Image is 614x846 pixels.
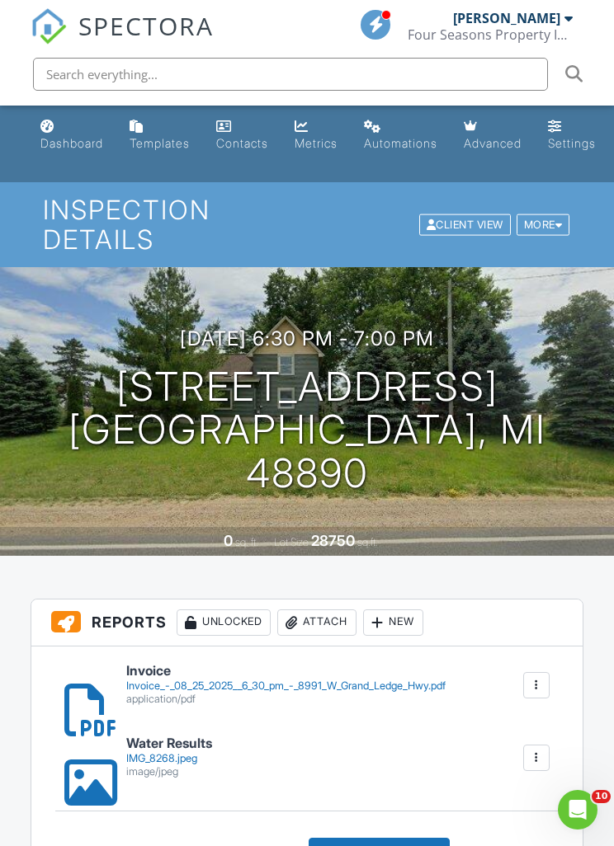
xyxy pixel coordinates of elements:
a: Automations (Basic) [357,112,444,159]
div: Unlocked [177,609,271,636]
div: Client View [419,214,511,236]
div: Automations [364,136,437,150]
span: SPECTORA [78,8,214,43]
a: Metrics [288,112,344,159]
a: SPECTORA [31,22,214,57]
div: New [363,609,423,636]
h3: [DATE] 6:30 pm - 7:00 pm [180,327,434,350]
div: Invoice_-_08_25_2025__6_30_pm_-_8991_W_Grand_Ledge_Hwy.pdf [126,679,446,693]
h1: [STREET_ADDRESS] [GEOGRAPHIC_DATA], MI 48890 [26,365,588,496]
a: Contacts [210,112,275,159]
div: 28750 [311,532,355,549]
span: 10 [592,790,611,803]
div: application/pdf [126,693,446,706]
div: Metrics [295,136,338,150]
div: 0 [224,532,233,549]
span: sq.ft. [357,536,378,548]
div: Four Seasons Property Inspections [408,26,573,43]
div: [PERSON_NAME] [453,10,560,26]
span: sq. ft. [235,536,258,548]
div: Dashboard [40,136,103,150]
h3: Reports [31,599,583,646]
div: Contacts [216,136,268,150]
h1: Inspection Details [43,195,572,253]
h6: Water Results [126,736,212,751]
span: Lot Size [274,536,309,548]
a: Settings [541,112,602,159]
a: Templates [123,112,196,159]
img: The Best Home Inspection Software - Spectora [31,8,67,45]
div: Advanced [464,136,522,150]
div: More [517,214,570,236]
a: Advanced [457,112,528,159]
div: Attach [277,609,357,636]
a: Client View [418,218,515,230]
div: Settings [548,136,596,150]
div: image/jpeg [126,765,212,778]
a: Dashboard [34,112,110,159]
iframe: Intercom live chat [558,790,597,830]
a: Invoice Invoice_-_08_25_2025__6_30_pm_-_8991_W_Grand_Ledge_Hwy.pdf application/pdf [126,664,446,706]
div: Templates [130,136,190,150]
h6: Invoice [126,664,446,679]
div: IMG_8268.jpeg [126,752,212,765]
input: Search everything... [33,58,548,91]
a: Water Results IMG_8268.jpeg image/jpeg [126,736,212,778]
